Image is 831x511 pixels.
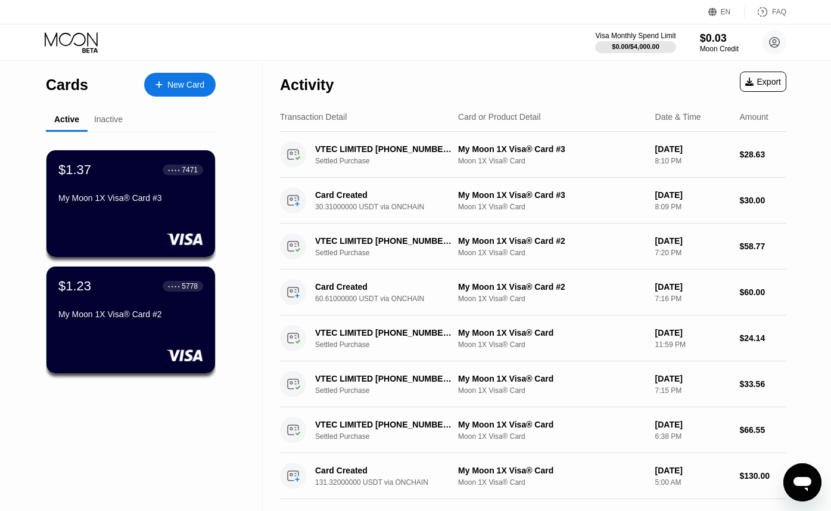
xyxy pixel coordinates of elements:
[54,114,79,124] div: Active
[739,241,786,251] div: $58.77
[315,432,467,441] div: Settled Purchase
[315,157,467,165] div: Settled Purchase
[745,77,781,86] div: Export
[700,32,739,45] div: $0.03
[740,72,786,92] div: Export
[280,76,334,94] div: Activity
[315,478,467,487] div: 131.32000000 USDT via ONCHAIN
[144,73,216,97] div: New Card
[280,112,347,122] div: Transaction Detail
[315,203,467,211] div: 30.31000000 USDT via ONCHAIN
[745,6,786,18] div: FAQ
[595,32,676,53] div: Visa Monthly Spend Limit$0.00/$4,000.00
[46,150,215,257] div: $1.37● ● ● ●7471My Moon 1X Visa® Card #3
[58,193,203,203] div: My Moon 1X Visa® Card #3
[168,168,180,172] div: ● ● ● ●
[655,190,730,200] div: [DATE]
[315,236,456,246] div: VTEC LIMITED [PHONE_NUMBER] HK
[315,144,456,154] div: VTEC LIMITED [PHONE_NUMBER] HK
[700,32,739,53] div: $0.03Moon Credit
[58,309,203,319] div: My Moon 1X Visa® Card #2
[58,278,91,294] div: $1.23
[458,374,646,383] div: My Moon 1X Visa® Card
[458,386,646,395] div: Moon 1X Visa® Card
[280,224,786,270] div: VTEC LIMITED [PHONE_NUMBER] HKSettled PurchaseMy Moon 1X Visa® Card #2Moon 1X Visa® Card[DATE]7:2...
[458,432,646,441] div: Moon 1X Visa® Card
[458,295,646,303] div: Moon 1X Visa® Card
[280,453,786,499] div: Card Created131.32000000 USDT via ONCHAINMy Moon 1X Visa® CardMoon 1X Visa® Card[DATE]5:00 AM$130.00
[58,162,91,178] div: $1.37
[655,249,730,257] div: 7:20 PM
[315,386,467,395] div: Settled Purchase
[739,333,786,343] div: $24.14
[315,340,467,349] div: Settled Purchase
[655,374,730,383] div: [DATE]
[739,112,768,122] div: Amount
[783,463,821,501] iframe: Кнопка запуска окна обмена сообщениями
[280,407,786,453] div: VTEC LIMITED [PHONE_NUMBER] HKSettled PurchaseMy Moon 1X Visa® CardMoon 1X Visa® Card[DATE]6:38 P...
[739,196,786,205] div: $30.00
[458,190,646,200] div: My Moon 1X Visa® Card #3
[655,420,730,429] div: [DATE]
[708,6,745,18] div: EN
[182,166,198,174] div: 7471
[458,249,646,257] div: Moon 1X Visa® Card
[595,32,676,40] div: Visa Monthly Spend Limit
[458,420,646,429] div: My Moon 1X Visa® Card
[772,8,786,16] div: FAQ
[458,328,646,337] div: My Moon 1X Visa® Card
[612,43,659,50] div: $0.00 / $4,000.00
[458,157,646,165] div: Moon 1X Visa® Card
[315,295,467,303] div: 60.61000000 USDT via ONCHAIN
[655,203,730,211] div: 8:09 PM
[280,361,786,407] div: VTEC LIMITED [PHONE_NUMBER] HKSettled PurchaseMy Moon 1X Visa® CardMoon 1X Visa® Card[DATE]7:15 P...
[655,432,730,441] div: 6:38 PM
[315,466,456,475] div: Card Created
[739,287,786,297] div: $60.00
[655,157,730,165] div: 8:10 PM
[458,236,646,246] div: My Moon 1X Visa® Card #2
[458,203,646,211] div: Moon 1X Visa® Card
[458,466,646,475] div: My Moon 1X Visa® Card
[458,112,541,122] div: Card or Product Detail
[315,282,456,292] div: Card Created
[280,132,786,178] div: VTEC LIMITED [PHONE_NUMBER] HKSettled PurchaseMy Moon 1X Visa® Card #3Moon 1X Visa® Card[DATE]8:1...
[458,144,646,154] div: My Moon 1X Visa® Card #3
[700,45,739,53] div: Moon Credit
[168,284,180,288] div: ● ● ● ●
[315,190,456,200] div: Card Created
[721,8,731,16] div: EN
[458,282,646,292] div: My Moon 1X Visa® Card #2
[739,425,786,435] div: $66.55
[94,114,123,124] div: Inactive
[182,282,198,290] div: 5778
[655,466,730,475] div: [DATE]
[315,374,456,383] div: VTEC LIMITED [PHONE_NUMBER] HK
[655,236,730,246] div: [DATE]
[315,249,467,257] div: Settled Purchase
[739,150,786,159] div: $28.63
[280,178,786,224] div: Card Created30.31000000 USDT via ONCHAINMy Moon 1X Visa® Card #3Moon 1X Visa® Card[DATE]8:09 PM$3...
[655,295,730,303] div: 7:16 PM
[458,340,646,349] div: Moon 1X Visa® Card
[280,270,786,315] div: Card Created60.61000000 USDT via ONCHAINMy Moon 1X Visa® Card #2Moon 1X Visa® Card[DATE]7:16 PM$6...
[315,420,456,429] div: VTEC LIMITED [PHONE_NUMBER] HK
[46,76,88,94] div: Cards
[655,340,730,349] div: 11:59 PM
[739,379,786,389] div: $33.56
[458,478,646,487] div: Moon 1X Visa® Card
[655,386,730,395] div: 7:15 PM
[655,478,730,487] div: 5:00 AM
[655,282,730,292] div: [DATE]
[167,80,204,90] div: New Card
[655,112,701,122] div: Date & Time
[315,328,456,337] div: VTEC LIMITED [PHONE_NUMBER] HK
[739,471,786,481] div: $130.00
[655,328,730,337] div: [DATE]
[280,315,786,361] div: VTEC LIMITED [PHONE_NUMBER] HKSettled PurchaseMy Moon 1X Visa® CardMoon 1X Visa® Card[DATE]11:59 ...
[655,144,730,154] div: [DATE]
[46,267,215,373] div: $1.23● ● ● ●5778My Moon 1X Visa® Card #2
